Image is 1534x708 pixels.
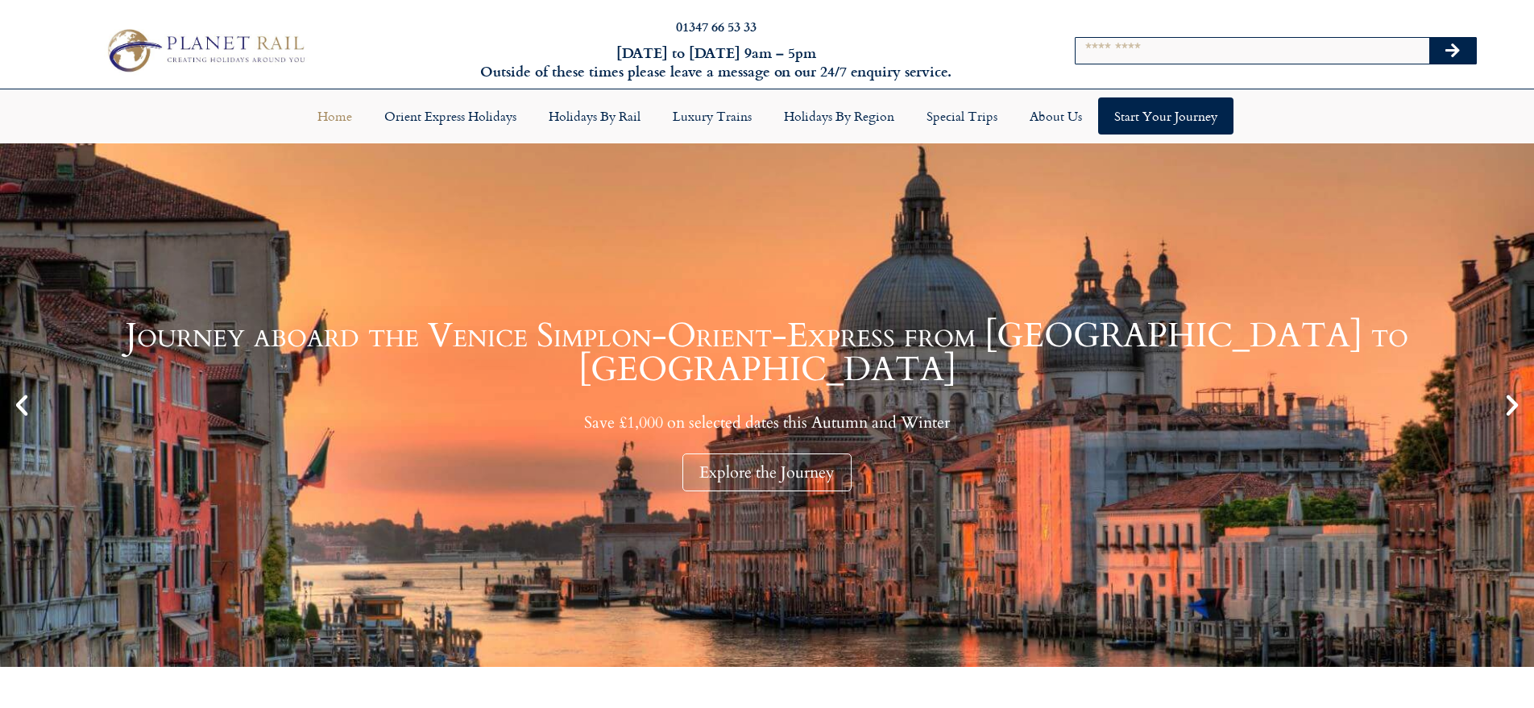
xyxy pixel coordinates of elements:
div: Previous slide [8,391,35,419]
h1: Journey aboard the Venice Simplon-Orient-Express from [GEOGRAPHIC_DATA] to [GEOGRAPHIC_DATA] [40,319,1494,387]
button: Search [1429,38,1476,64]
a: Start your Journey [1098,97,1233,135]
a: Holidays by Region [768,97,910,135]
a: About Us [1014,97,1098,135]
p: Save £1,000 on selected dates this Autumn and Winter [40,412,1494,433]
a: Holidays by Rail [533,97,657,135]
div: Explore the Journey [682,453,852,491]
a: Luxury Trains [657,97,768,135]
div: Next slide [1499,391,1526,419]
a: Home [301,97,368,135]
a: Orient Express Holidays [368,97,533,135]
h6: [DATE] to [DATE] 9am – 5pm Outside of these times please leave a message on our 24/7 enquiry serv... [413,43,1019,81]
a: 01347 66 53 33 [676,17,757,35]
img: Planet Rail Train Holidays Logo [99,24,310,76]
nav: Menu [8,97,1526,135]
a: Special Trips [910,97,1014,135]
